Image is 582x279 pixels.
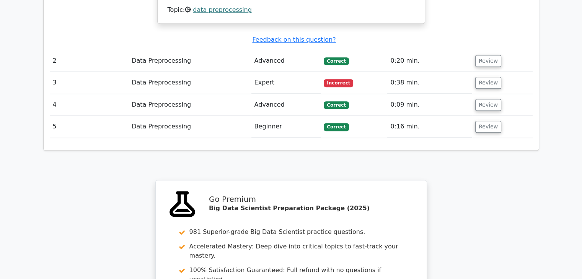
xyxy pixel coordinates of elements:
[475,77,501,89] button: Review
[324,123,349,131] span: Correct
[387,50,472,72] td: 0:20 min.
[50,94,129,116] td: 4
[129,50,251,72] td: Data Preprocessing
[129,116,251,138] td: Data Preprocessing
[193,6,252,13] a: data preprocessing
[387,116,472,138] td: 0:16 min.
[50,72,129,94] td: 3
[324,57,349,65] span: Correct
[129,72,251,94] td: Data Preprocessing
[475,121,501,133] button: Review
[129,94,251,116] td: Data Preprocessing
[168,6,415,14] div: Topic:
[387,94,472,116] td: 0:09 min.
[475,55,501,67] button: Review
[251,116,321,138] td: Beginner
[251,72,321,94] td: Expert
[251,50,321,72] td: Advanced
[50,116,129,138] td: 5
[252,36,336,43] a: Feedback on this question?
[324,101,349,109] span: Correct
[475,99,501,111] button: Review
[387,72,472,94] td: 0:38 min.
[251,94,321,116] td: Advanced
[50,50,129,72] td: 2
[324,79,353,87] span: Incorrect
